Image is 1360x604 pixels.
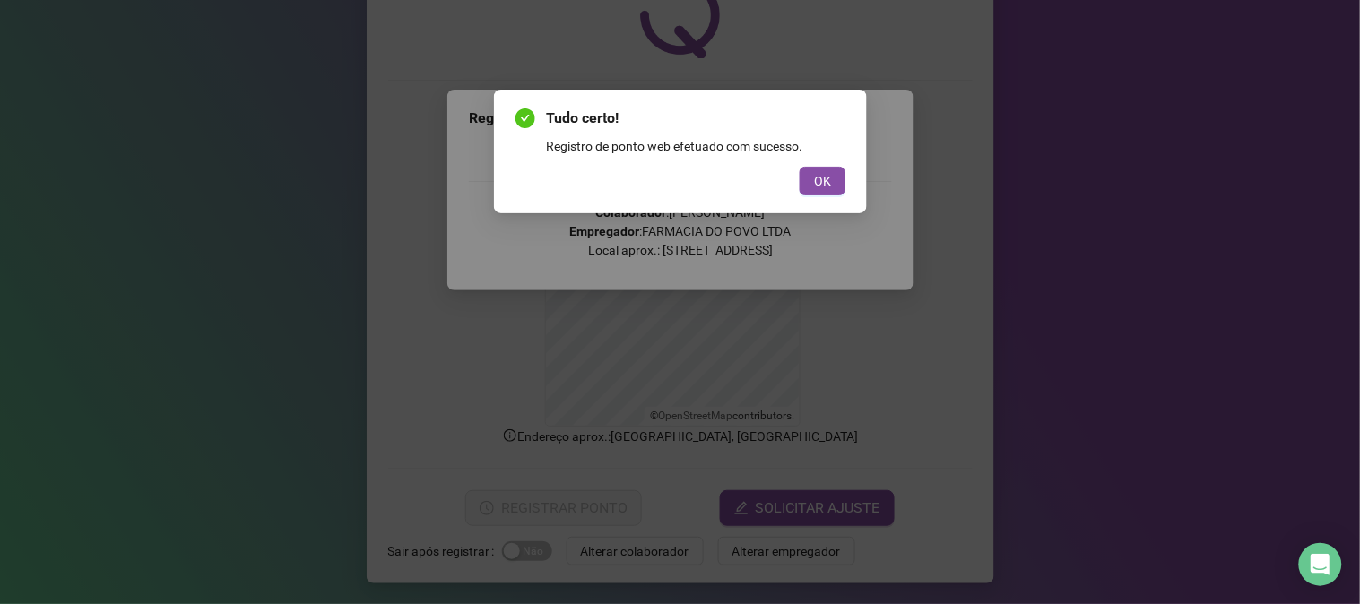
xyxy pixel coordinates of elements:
div: Registro de ponto web efetuado com sucesso. [546,136,845,156]
span: OK [814,171,831,191]
span: check-circle [515,108,535,128]
span: Tudo certo! [546,108,845,129]
button: OK [800,167,845,195]
div: Open Intercom Messenger [1299,543,1342,586]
